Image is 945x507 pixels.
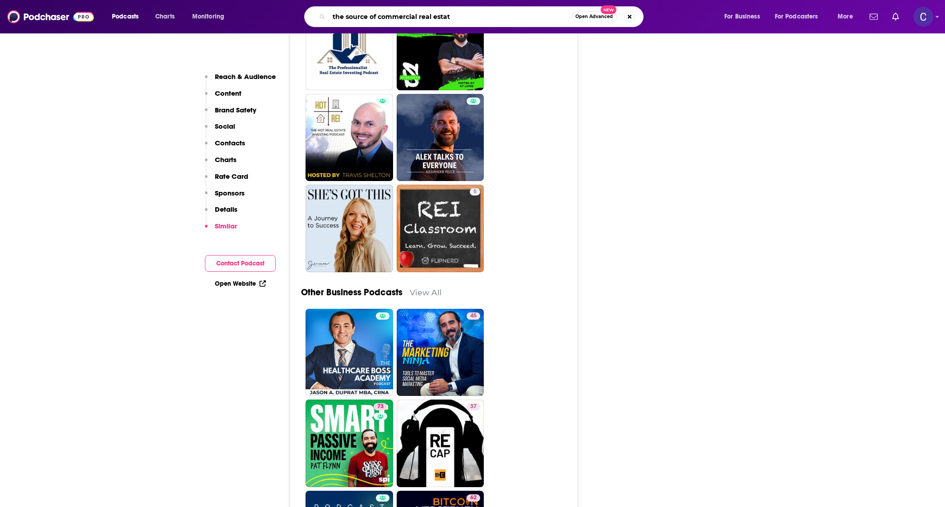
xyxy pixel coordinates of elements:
[215,280,266,288] a: Open Website
[155,10,175,23] span: Charts
[205,139,245,155] button: Contacts
[205,122,235,139] button: Social
[149,9,180,24] a: Charts
[112,10,139,23] span: Podcasts
[215,106,256,114] p: Brand Safety
[205,172,248,189] button: Rate Card
[215,222,237,230] p: Similar
[90,52,97,60] img: tab_keywords_by_traffic_grey.svg
[34,53,81,59] div: Domain Overview
[374,403,387,410] a: 73
[100,53,152,59] div: Keywords by Traffic
[205,89,241,106] button: Content
[313,6,652,27] div: Search podcasts, credits, & more...
[377,402,384,411] span: 73
[186,9,236,24] button: open menu
[205,189,245,205] button: Sponsors
[470,493,477,502] span: 62
[397,185,484,272] a: 5
[192,10,224,23] span: Monitoring
[397,309,484,396] a: 45
[7,8,94,25] img: Podchaser - Follow, Share and Rate Podcasts
[470,188,480,195] a: 5
[831,9,864,24] button: open menu
[215,189,245,197] p: Sponsors
[24,52,32,60] img: tab_domain_overview_orange.svg
[215,122,235,130] p: Social
[467,312,480,320] a: 45
[215,205,237,214] p: Details
[913,7,933,27] span: Logged in as publicityxxtina
[205,255,276,272] button: Contact Podcast
[215,139,245,147] p: Contacts
[718,9,771,24] button: open menu
[473,187,477,196] span: 5
[838,10,853,23] span: More
[215,172,248,181] p: Rate Card
[470,402,477,411] span: 37
[467,403,480,410] a: 37
[571,11,617,22] button: Open AdvancedNew
[397,3,484,90] a: 31
[205,205,237,222] button: Details
[724,10,760,23] span: For Business
[215,89,241,98] p: Content
[397,400,484,487] a: 37
[889,9,903,24] a: Show notifications dropdown
[14,23,22,31] img: website_grey.svg
[215,72,276,81] p: Reach & Audience
[301,287,403,298] a: Other Business Podcasts
[575,14,613,19] span: Open Advanced
[329,9,571,24] input: Search podcasts, credits, & more...
[410,288,442,297] a: View All
[205,155,236,172] button: Charts
[866,9,881,24] a: Show notifications dropdown
[215,155,236,164] p: Charts
[25,14,44,22] div: v 4.0.25
[205,106,256,122] button: Brand Safety
[205,72,276,89] button: Reach & Audience
[14,14,22,22] img: logo_orange.svg
[769,9,831,24] button: open menu
[306,400,393,487] a: 73
[23,23,99,31] div: Domain: [DOMAIN_NAME]
[470,312,477,321] span: 45
[775,10,818,23] span: For Podcasters
[205,222,237,238] button: Similar
[106,9,150,24] button: open menu
[913,7,933,27] button: Show profile menu
[913,7,933,27] img: User Profile
[601,5,617,14] span: New
[467,494,480,502] a: 62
